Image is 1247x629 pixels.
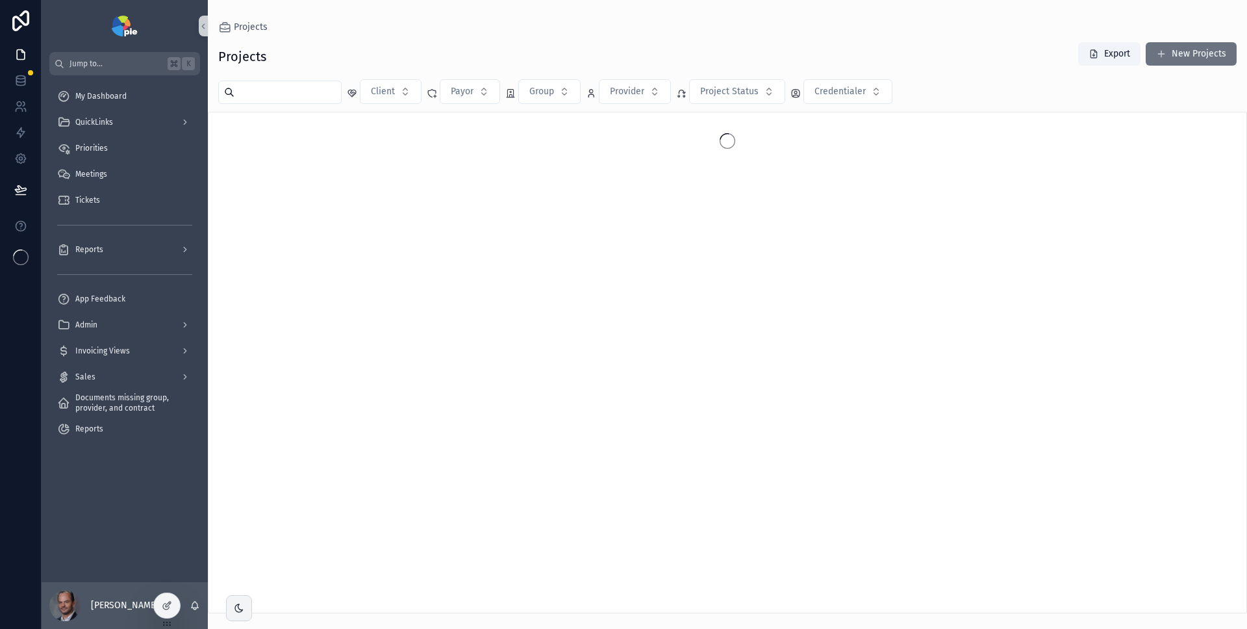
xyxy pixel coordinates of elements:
img: App logo [112,16,137,36]
a: My Dashboard [49,84,200,108]
span: Projects [234,21,268,34]
a: Reports [49,238,200,261]
a: Invoicing Views [49,339,200,363]
a: Priorities [49,136,200,160]
a: Reports [49,417,200,441]
span: Payor [451,85,473,98]
button: New Projects [1146,42,1237,66]
a: Meetings [49,162,200,186]
button: Select Button [360,79,422,104]
span: Tickets [75,195,100,205]
span: Credentialer [814,85,866,98]
a: Tickets [49,188,200,212]
div: scrollable content [42,75,208,457]
span: Admin [75,320,97,330]
span: Meetings [75,169,107,179]
button: Jump to...K [49,52,200,75]
span: App Feedback [75,294,125,304]
a: Sales [49,365,200,389]
span: Reports [75,244,103,255]
span: QuickLinks [75,117,113,127]
span: Documents missing group, provider, and contract [75,392,187,413]
span: My Dashboard [75,91,127,101]
span: Priorities [75,143,108,153]
span: Reports [75,424,103,434]
span: Provider [610,85,644,98]
button: Select Button [689,79,785,104]
button: Select Button [518,79,581,104]
span: Sales [75,372,95,382]
button: Select Button [440,79,500,104]
button: Select Button [599,79,671,104]
button: Select Button [803,79,892,104]
h1: Projects [218,47,266,66]
a: Admin [49,313,200,337]
span: Group [529,85,554,98]
span: Client [371,85,395,98]
span: K [183,58,194,69]
span: Invoicing Views [75,346,130,356]
a: QuickLinks [49,110,200,134]
button: Export [1078,42,1140,66]
span: Jump to... [69,58,162,69]
a: Projects [218,21,268,34]
span: Project Status [700,85,759,98]
p: [PERSON_NAME] [91,599,158,612]
a: App Feedback [49,287,200,311]
a: Documents missing group, provider, and contract [49,391,200,415]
